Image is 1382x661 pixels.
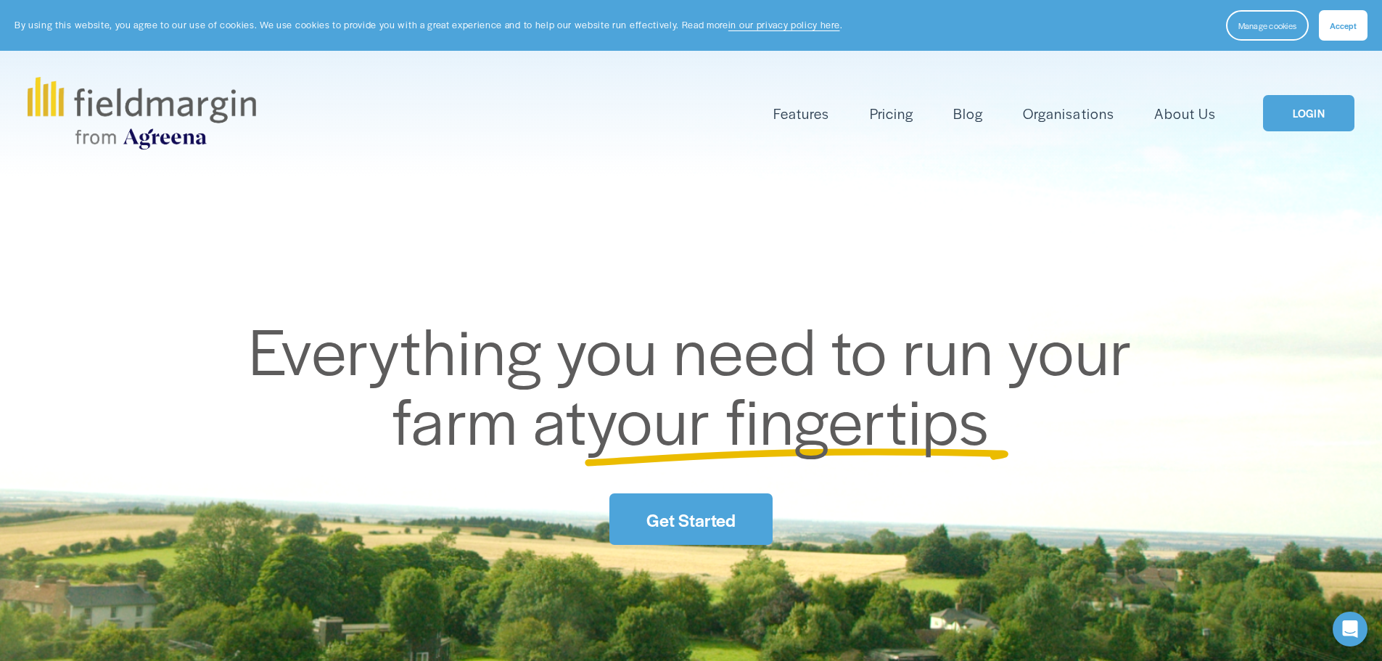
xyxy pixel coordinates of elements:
[1154,102,1216,126] a: About Us
[1330,20,1357,31] span: Accept
[1263,95,1354,132] a: LOGIN
[587,373,990,464] span: your fingertips
[1319,10,1367,41] button: Accept
[773,102,829,126] a: folder dropdown
[870,102,913,126] a: Pricing
[15,18,842,32] p: By using this website, you agree to our use of cookies. We use cookies to provide you with a grea...
[1226,10,1309,41] button: Manage cookies
[1333,612,1367,646] div: Open Intercom Messenger
[609,493,772,545] a: Get Started
[728,18,840,31] a: in our privacy policy here
[28,77,255,149] img: fieldmargin.com
[1238,20,1296,31] span: Manage cookies
[953,102,983,126] a: Blog
[773,103,829,124] span: Features
[249,303,1148,464] span: Everything you need to run your farm at
[1023,102,1114,126] a: Organisations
